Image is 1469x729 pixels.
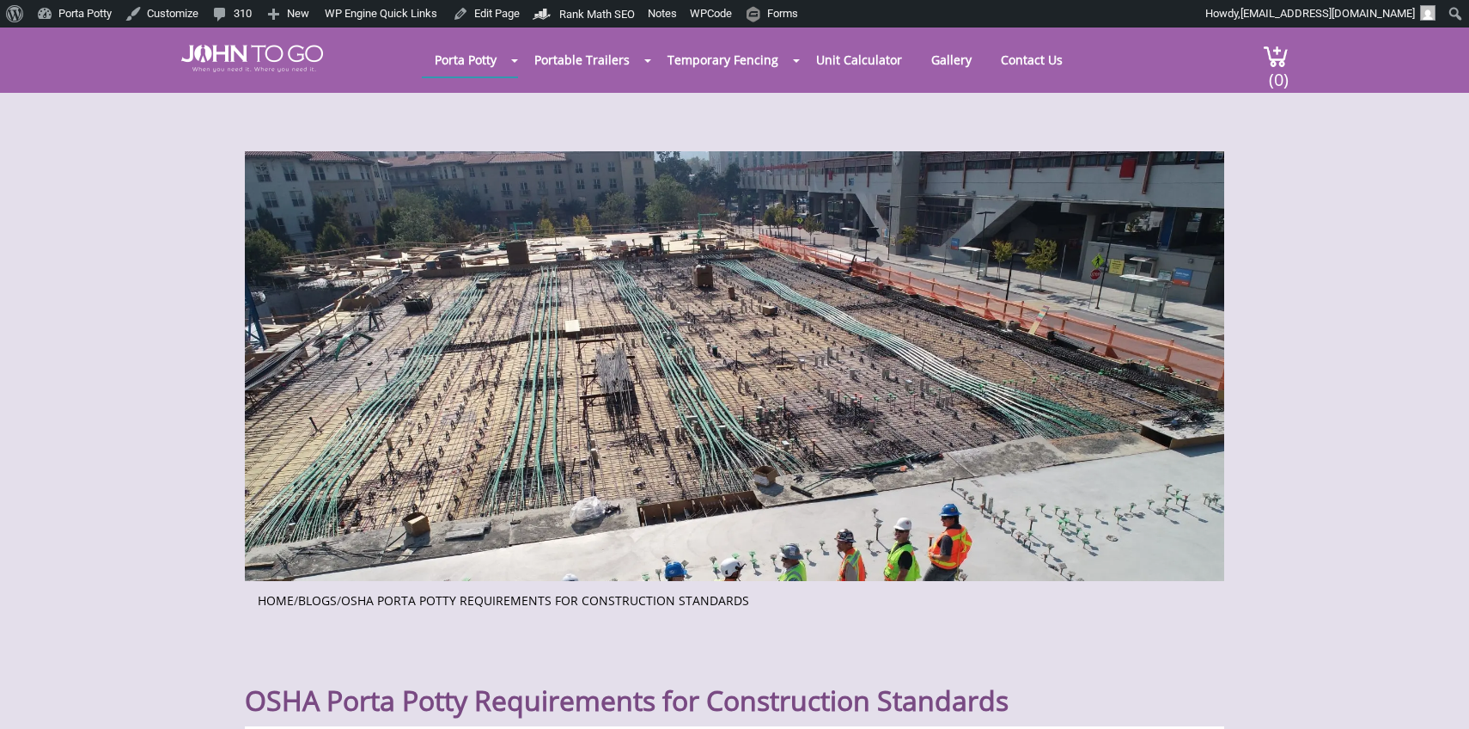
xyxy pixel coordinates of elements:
a: Unit Calculator [803,43,915,77]
img: JOHN to go [181,45,323,72]
h1: OSHA Porta Potty Requirements for Construction Standards [245,642,1224,718]
a: Gallery [918,43,984,77]
span: [EMAIL_ADDRESS][DOMAIN_NAME] [1240,7,1415,20]
span: (0) [1268,54,1289,91]
a: Temporary Fencing [655,43,791,77]
a: Blogs [298,592,337,609]
ul: / / [258,588,1211,610]
a: OSHA Porta Potty Requirements for Construction Standards [341,592,749,609]
a: Contact Us [988,43,1076,77]
a: Home [258,592,294,609]
button: Live Chat [1400,660,1469,729]
a: Portable Trailers [521,43,643,77]
a: Porta Potty [422,43,509,77]
span: Rank Math SEO [559,8,635,21]
img: cart a [1263,45,1289,68]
